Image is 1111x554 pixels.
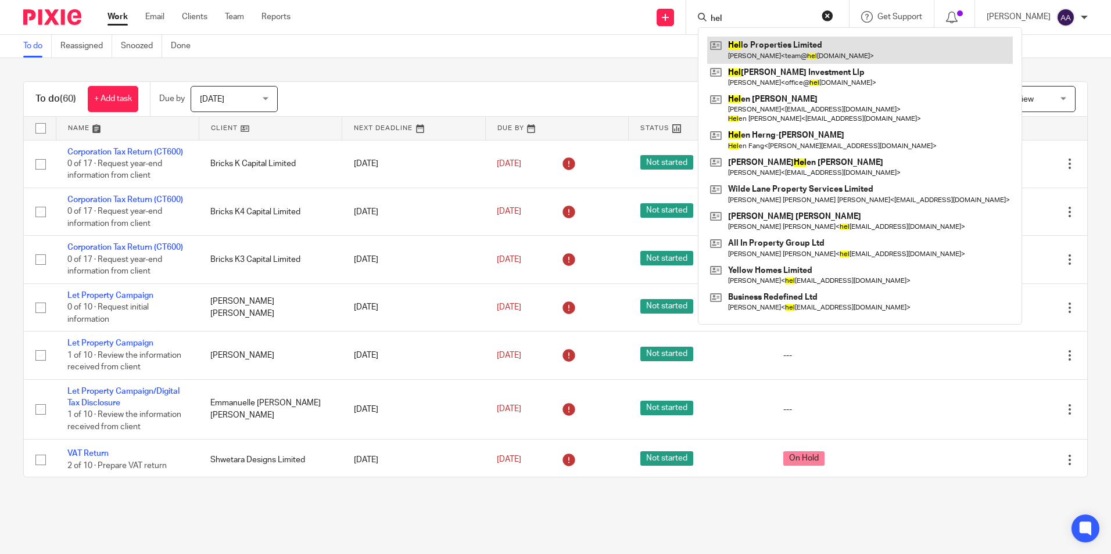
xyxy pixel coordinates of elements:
[67,303,149,323] span: 0 of 10 · Request initial information
[67,351,181,372] span: 1 of 10 · Review the information received from client
[67,148,183,156] a: Corporation Tax Return (CT600)
[709,14,814,24] input: Search
[640,401,693,415] span: Not started
[640,451,693,466] span: Not started
[497,160,521,168] span: [DATE]
[199,188,342,235] td: Bricks K4 Capital Limited
[145,11,164,23] a: Email
[199,140,342,188] td: Bricks K Capital Limited
[67,243,183,251] a: Corporation Tax Return (CT600)
[23,35,52,57] a: To do
[23,9,81,25] img: Pixie
[199,283,342,331] td: [PERSON_NAME] [PERSON_NAME]
[497,351,521,359] span: [DATE]
[342,140,485,188] td: [DATE]
[822,10,833,21] button: Clear
[497,256,521,264] span: [DATE]
[640,299,693,314] span: Not started
[35,93,76,105] h1: To do
[67,292,153,300] a: Let Property Campaign
[497,208,521,216] span: [DATE]
[159,93,185,105] p: Due by
[67,449,109,458] a: VAT Return
[67,462,167,470] span: 2 of 10 · Prepare VAT return
[67,411,181,431] span: 1 of 10 · Review the information received from client
[497,303,521,311] span: [DATE]
[497,456,521,464] span: [DATE]
[67,387,180,407] a: Let Property Campaign/Digital Tax Disclosure
[67,208,162,228] span: 0 of 17 · Request year-end information from client
[1056,8,1075,27] img: svg%3E
[200,95,224,103] span: [DATE]
[640,155,693,170] span: Not started
[783,404,932,415] div: ---
[60,94,76,103] span: (60)
[60,35,112,57] a: Reassigned
[121,35,162,57] a: Snoozed
[261,11,291,23] a: Reports
[342,379,485,439] td: [DATE]
[640,251,693,265] span: Not started
[88,86,138,112] a: + Add task
[342,332,485,379] td: [DATE]
[67,160,162,180] span: 0 of 17 · Request year-end information from client
[640,347,693,361] span: Not started
[342,439,485,480] td: [DATE]
[877,13,922,21] span: Get Support
[783,350,932,361] div: ---
[199,379,342,439] td: Emmanuelle [PERSON_NAME] [PERSON_NAME]
[497,405,521,413] span: [DATE]
[342,236,485,283] td: [DATE]
[199,439,342,480] td: Shwetara Designs Limited
[67,196,183,204] a: Corporation Tax Return (CT600)
[783,451,825,466] span: On Hold
[199,332,342,379] td: [PERSON_NAME]
[171,35,199,57] a: Done
[225,11,244,23] a: Team
[987,11,1051,23] p: [PERSON_NAME]
[182,11,207,23] a: Clients
[640,203,693,218] span: Not started
[342,283,485,331] td: [DATE]
[107,11,128,23] a: Work
[199,236,342,283] td: Bricks K3 Capital Limited
[67,256,162,276] span: 0 of 17 · Request year-end information from client
[67,339,153,347] a: Let Property Campaign
[342,188,485,235] td: [DATE]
